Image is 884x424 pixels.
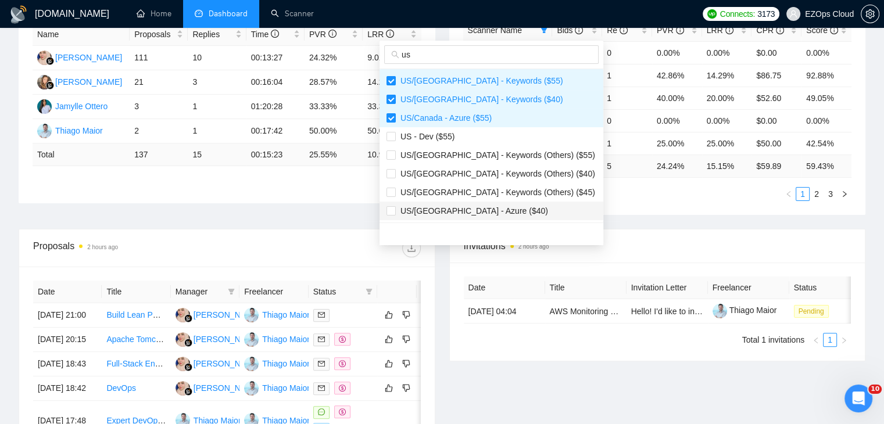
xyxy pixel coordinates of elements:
[702,132,752,154] td: 25.00%
[813,337,819,344] span: left
[305,70,363,95] td: 28.57%
[557,26,583,35] span: Bids
[742,333,804,347] li: Total 1 invitations
[702,87,752,109] td: 20.00%
[239,281,308,303] th: Freelancer
[385,335,393,344] span: like
[37,99,52,114] img: JO
[339,360,346,367] span: dollar
[33,303,102,328] td: [DATE] 21:00
[789,276,871,299] th: Status
[55,124,103,137] div: Thiago Maior
[33,376,102,401] td: [DATE] 18:42
[176,357,190,371] img: AJ
[309,30,337,39] span: PVR
[725,26,733,34] span: info-circle
[106,310,342,319] a: Build Lean PWA (Auth Gate + Timer + Streaks + GPT Integration)
[184,314,192,322] img: gigradar-bm.png
[386,30,394,38] span: info-circle
[399,308,413,322] button: dislike
[468,26,522,35] span: Scanner Name
[844,385,872,412] iframe: Intercom live chat
[702,109,752,132] td: 0.00%
[246,70,305,95] td: 00:16:04
[399,332,413,346] button: dislike
[464,239,851,253] span: Invitations
[176,381,190,396] img: AJ
[402,310,410,319] span: dislike
[176,358,260,368] a: AJ[PERSON_NAME]
[313,285,361,298] span: Status
[246,95,305,119] td: 01:20:28
[652,132,702,154] td: 25.00%
[176,383,260,392] a: AJ[PERSON_NAME]
[751,132,801,154] td: $50.00
[176,308,190,322] img: AJ
[363,143,421,166] td: 10.95 %
[87,244,118,250] time: 2 hours ago
[46,81,54,89] img: gigradar-bm.png
[37,125,103,135] a: TMThiago Maior
[130,23,188,46] th: Proposals
[33,352,102,376] td: [DATE] 18:43
[37,124,52,138] img: TM
[192,28,232,41] span: Replies
[194,333,260,346] div: [PERSON_NAME]
[801,154,851,177] td: 59.43 %
[789,10,797,18] span: user
[244,310,310,319] a: TMThiago Maior
[305,46,363,70] td: 24.32%
[756,26,783,35] span: CPR
[363,95,421,119] td: 33.33%
[810,188,823,200] a: 2
[194,357,260,370] div: [PERSON_NAME]
[602,87,652,109] td: 1
[55,100,108,113] div: Jamylle Ottero
[810,187,824,201] li: 2
[385,383,393,393] span: like
[251,30,279,39] span: Time
[796,187,810,201] li: 1
[751,109,801,132] td: $0.00
[809,333,823,347] button: left
[713,306,777,315] a: Thiago Maior
[33,239,227,257] div: Proposals
[402,359,410,368] span: dislike
[751,64,801,87] td: $86.75
[861,9,879,19] span: setting
[602,154,652,177] td: 5
[9,5,28,24] img: logo
[602,41,652,64] td: 0
[602,132,652,154] td: 1
[830,26,838,34] span: info-circle
[318,311,325,318] span: mail
[271,9,314,19] a: searchScanner
[801,64,851,87] td: 92.88%
[385,359,393,368] span: like
[550,307,682,316] a: AWS Monitoring Optimization Expert
[708,276,789,299] th: Freelancer
[838,187,851,201] button: right
[137,9,171,19] a: homeHome
[538,21,550,39] span: filter
[339,385,346,391] span: dollar
[796,188,809,200] a: 1
[782,187,796,201] button: left
[55,51,122,64] div: [PERSON_NAME]
[751,87,801,109] td: $52.60
[171,281,239,303] th: Manager
[244,383,310,392] a: TMThiago Maior
[806,26,838,35] span: Score
[194,308,260,321] div: [PERSON_NAME]
[824,333,836,346] a: 1
[627,276,708,299] th: Invitation Letter
[188,46,246,70] td: 10
[801,41,851,64] td: 0.00%
[318,336,325,343] span: mail
[607,26,628,35] span: Re
[46,57,54,65] img: gigradar-bm.png
[602,64,652,87] td: 1
[396,188,595,197] span: US/[GEOGRAPHIC_DATA] - Keywords (Others) ($45)
[188,70,246,95] td: 3
[382,357,396,371] button: like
